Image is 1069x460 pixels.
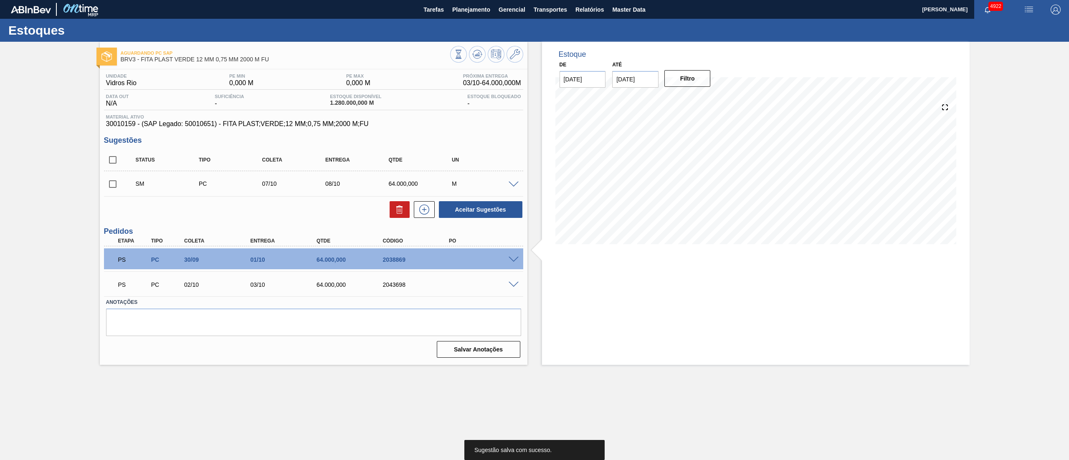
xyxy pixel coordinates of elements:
div: Estoque [559,50,586,59]
label: Anotações [106,296,521,308]
span: Relatórios [575,5,604,15]
input: dd/mm/yyyy [560,71,606,88]
div: 64.000,000 [314,256,390,263]
button: Notificações [974,4,1001,15]
p: PS [118,256,150,263]
div: 07/10/2025 [260,180,332,187]
button: Visão Geral dos Estoques [450,46,467,63]
span: 30010159 - (SAP Legado: 50010651) - FITA PLAST;VERDE;12 MM;0,75 MM;2000 M;FU [106,120,521,128]
span: Vidros Rio [106,79,137,87]
span: Planejamento [452,5,490,15]
span: Data out [106,94,129,99]
div: 2038869 [380,256,456,263]
div: 01/10/2025 [248,256,324,263]
div: Etapa [116,238,152,244]
label: Até [612,62,622,68]
div: Excluir Sugestões [385,201,410,218]
span: Gerencial [499,5,525,15]
div: Pedido de Compra [197,180,269,187]
div: 2043698 [380,281,456,288]
span: Próxima Entrega [463,73,521,78]
div: Entrega [248,238,324,244]
button: Atualizar Gráfico [469,46,486,63]
div: Aguardando PC SAP [116,275,152,294]
div: Status [134,157,206,163]
span: 4922 [988,2,1003,11]
span: Tarefas [423,5,444,15]
span: 03/10 - 64.000,000 M [463,79,521,87]
div: Tipo [149,238,185,244]
span: 0,000 M [346,79,370,87]
div: Pedido de Compra [149,281,185,288]
div: Coleta [182,238,258,244]
h1: Estoques [8,25,157,35]
img: Logout [1051,5,1061,15]
div: PO [447,238,522,244]
div: 64.000,000 [386,180,459,187]
img: userActions [1024,5,1034,15]
img: Ícone [101,51,112,62]
span: BRV3 - FITA PLAST VERDE 12 MM 0,75 MM 2000 M FU [121,56,450,63]
span: Master Data [612,5,645,15]
div: Qtde [314,238,390,244]
span: Aguardando PC SAP [121,51,450,56]
div: 30/09/2025 [182,256,258,263]
div: Coleta [260,157,332,163]
div: - [465,94,523,107]
button: Filtro [664,70,711,87]
div: Entrega [323,157,395,163]
div: Tipo [197,157,269,163]
span: Transportes [534,5,567,15]
button: Ir ao Master Data / Geral [507,46,523,63]
h3: Sugestões [104,136,523,145]
div: 08/10/2025 [323,180,395,187]
button: Aceitar Sugestões [439,201,522,218]
div: Sugestão Manual [134,180,206,187]
span: Sugestão salva com sucesso. [474,447,552,453]
h3: Pedidos [104,227,523,236]
span: 0,000 M [229,79,253,87]
div: 02/10/2025 [182,281,258,288]
div: 64.000,000 [314,281,390,288]
span: PE MIN [229,73,253,78]
div: 03/10/2025 [248,281,324,288]
span: 1.280.000,000 M [330,100,381,106]
div: N/A [104,94,131,107]
span: Material ativo [106,114,521,119]
button: Salvar Anotações [437,341,520,358]
div: Pedido de Compra [149,256,185,263]
div: Código [380,238,456,244]
span: Estoque Disponível [330,94,381,99]
div: Nova sugestão [410,201,435,218]
span: Estoque Bloqueado [467,94,521,99]
div: - [213,94,246,107]
div: Qtde [386,157,459,163]
p: PS [118,281,150,288]
span: Unidade [106,73,137,78]
div: Aceitar Sugestões [435,200,523,219]
label: De [560,62,567,68]
span: PE MAX [346,73,370,78]
img: TNhmsLtSVTkK8tSr43FrP2fwEKptu5GPRR3wAAAABJRU5ErkJggg== [11,6,51,13]
input: dd/mm/yyyy [612,71,659,88]
div: UN [450,157,522,163]
button: Programar Estoque [488,46,504,63]
div: Aguardando PC SAP [116,250,152,269]
div: M [450,180,522,187]
span: Suficiência [215,94,244,99]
